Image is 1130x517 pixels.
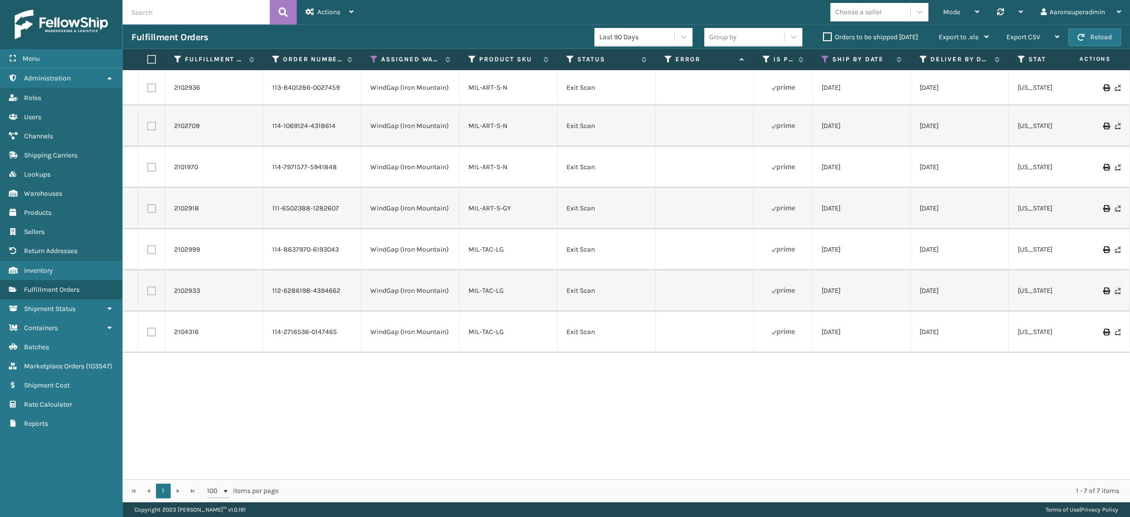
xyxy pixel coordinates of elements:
td: WindGap (Iron Mountain) [361,105,460,147]
i: Never Shipped [1115,205,1121,212]
div: Choose a seller [835,7,882,17]
p: Copyright 2023 [PERSON_NAME]™ v 1.0.191 [134,502,246,517]
h3: Fulfillment Orders [131,31,208,43]
span: Menu [23,54,40,63]
td: Exit Scan [558,70,656,105]
td: [US_STATE] [1009,105,1107,147]
span: Actions [317,8,340,16]
span: Marketplace Orders [24,362,84,370]
img: logo [15,10,108,39]
a: 2102709 [174,121,200,131]
td: [DATE] [911,229,1009,270]
td: [US_STATE] [1009,311,1107,353]
div: | [1046,502,1118,517]
td: [DATE] [813,311,911,353]
a: 2102918 [174,204,199,213]
td: WindGap (Iron Mountain) [361,270,460,311]
span: Fulfillment Orders [24,285,79,294]
label: Assigned Warehouse [381,55,440,64]
label: Is Prime [773,55,794,64]
span: Users [24,113,41,121]
a: 2102936 [174,83,200,93]
span: Mode [943,8,960,16]
span: Export to .xls [939,33,978,41]
td: Exit Scan [558,229,656,270]
a: Terms of Use [1046,506,1079,513]
td: Exit Scan [558,270,656,311]
label: Product SKU [479,55,539,64]
label: State [1028,55,1088,64]
span: Lookups [24,170,51,179]
span: 100 [207,486,222,496]
td: WindGap (Iron Mountain) [361,229,460,270]
a: 112-6286198-4394662 [272,286,340,296]
td: [US_STATE] [1009,188,1107,229]
div: Group by [709,32,737,42]
td: [DATE] [911,311,1009,353]
td: WindGap (Iron Mountain) [361,147,460,188]
a: 2102933 [174,286,200,296]
i: Print Label [1103,205,1109,212]
td: Exit Scan [558,188,656,229]
a: MIL-TAC-LG [468,245,504,254]
td: Exit Scan [558,105,656,147]
td: [DATE] [911,188,1009,229]
span: Shipment Status [24,305,76,313]
td: [DATE] [813,188,911,229]
td: WindGap (Iron Mountain) [361,70,460,105]
label: Orders to be shipped [DATE] [823,33,918,41]
i: Never Shipped [1115,164,1121,171]
a: 1 [156,484,171,498]
span: Actions [1049,51,1117,67]
span: Return Addresses [24,247,77,255]
td: WindGap (Iron Mountain) [361,188,460,229]
span: Roles [24,94,41,102]
span: Shipment Cost [24,381,70,389]
a: MIL-ART-S-GY [468,204,511,212]
a: MIL-ART-S-N [468,163,508,171]
td: [US_STATE] [1009,147,1107,188]
td: [DATE] [911,147,1009,188]
td: Exit Scan [558,311,656,353]
span: Inventory [24,266,53,275]
td: [DATE] [813,147,911,188]
td: [DATE] [911,105,1009,147]
i: Never Shipped [1115,329,1121,336]
td: WindGap (Iron Mountain) [361,311,460,353]
i: Print Label [1103,329,1109,336]
span: Containers [24,324,58,332]
i: Never Shipped [1115,287,1121,294]
i: Never Shipped [1115,84,1121,91]
td: [DATE] [813,229,911,270]
td: Exit Scan [558,147,656,188]
i: Print Label [1103,123,1109,129]
label: Order Number [283,55,342,64]
a: 113-8401286-0027459 [272,83,340,93]
td: [US_STATE] [1009,270,1107,311]
span: Administration [24,74,71,82]
a: 2102999 [174,245,200,255]
i: Never Shipped [1115,123,1121,129]
span: Rate Calculator [24,400,72,409]
a: 2104316 [174,327,199,337]
label: Deliver By Date [930,55,990,64]
td: [DATE] [911,70,1009,105]
i: Print Label [1103,164,1109,171]
span: items per page [207,484,279,498]
a: 114-8637970-6193043 [272,245,339,255]
a: Privacy Policy [1081,506,1118,513]
div: Last 90 Days [599,32,675,42]
a: MIL-TAC-LG [468,328,504,336]
i: Print Label [1103,84,1109,91]
label: Fulfillment Order Id [185,55,244,64]
a: MIL-ART-S-N [468,122,508,130]
a: 114-2716536-0147465 [272,327,337,337]
span: Products [24,208,51,217]
a: MIL-ART-S-N [468,83,508,92]
a: 114-7971577-5941848 [272,162,337,172]
span: Export CSV [1006,33,1040,41]
span: Warehouses [24,189,62,198]
td: [DATE] [911,270,1009,311]
a: 111-6502388-1282607 [272,204,339,213]
i: Never Shipped [1115,246,1121,253]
